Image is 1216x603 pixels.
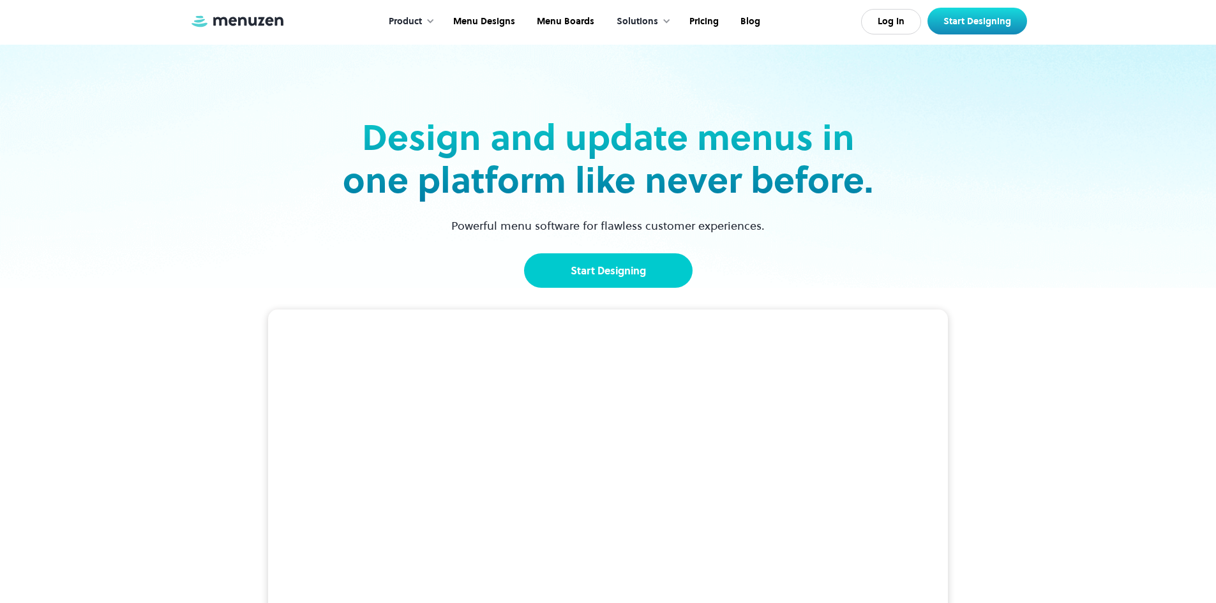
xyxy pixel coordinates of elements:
p: Powerful menu software for flawless customer experiences. [435,217,781,234]
a: Menu Boards [525,2,604,41]
div: Product [389,15,422,29]
div: Product [376,2,441,41]
a: Start Designing [927,8,1027,34]
a: Menu Designs [441,2,525,41]
div: Solutions [617,15,658,29]
h2: Design and update menus in one platform like never before. [339,116,878,202]
a: Blog [728,2,770,41]
a: Pricing [677,2,728,41]
a: Log In [861,9,921,34]
a: Start Designing [524,253,693,288]
div: Solutions [604,2,677,41]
